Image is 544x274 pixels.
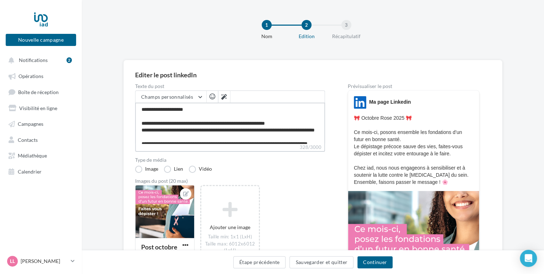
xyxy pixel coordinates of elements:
div: Récapitulatif [324,33,369,40]
p: 🎀 Octobre Rose 2025 🎀 Ce mois-ci, posons ensemble les fondations d’un futur en bonne santé. Le dé... [354,114,473,186]
div: Edition [284,33,329,40]
div: Nom [244,33,289,40]
a: Boîte de réception [4,85,78,98]
button: Étape précédente [233,256,286,268]
span: Calendrier [18,168,42,174]
label: Texte du post [135,84,325,89]
span: Boîte de réception [18,89,59,95]
div: Editer le post linkedIn [135,72,491,78]
span: LL [10,258,15,265]
span: Champs personnalisés [141,94,193,100]
a: LL [PERSON_NAME] [6,254,76,268]
label: Vidéo [189,166,212,173]
button: Champs personnalisés [135,91,206,103]
span: Campagnes [18,121,43,127]
label: Type de média [135,157,325,162]
a: Opérations [4,69,78,82]
label: 328/3000 [135,144,325,152]
button: Nouvelle campagne [6,34,76,46]
span: Notifications [19,57,48,63]
div: Ma page Linkedin [369,98,411,105]
span: Opérations [18,73,43,79]
div: Prévisualiser le post [348,84,479,89]
div: 1 [262,20,272,30]
span: Médiathèque [18,152,47,159]
a: Visibilité en ligne [4,101,78,114]
span: Visibilité en ligne [19,105,57,111]
div: 3 [341,20,351,30]
label: Lien [164,166,183,173]
a: Calendrier [4,165,78,177]
div: 2 [66,57,72,63]
a: Campagnes [4,117,78,130]
div: Images du post (20 max) [135,179,325,183]
button: Notifications 2 [4,53,75,66]
span: Contacts [18,136,38,143]
button: Sauvegarder et quitter [289,256,353,268]
a: Médiathèque [4,149,78,161]
a: Contacts [4,133,78,146]
div: Post octobre rose 2025 [141,243,177,258]
div: 2 [302,20,311,30]
button: Continuer [357,256,393,268]
p: [PERSON_NAME] [21,258,68,265]
label: Image [135,166,158,173]
div: Open Intercom Messenger [520,250,537,267]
